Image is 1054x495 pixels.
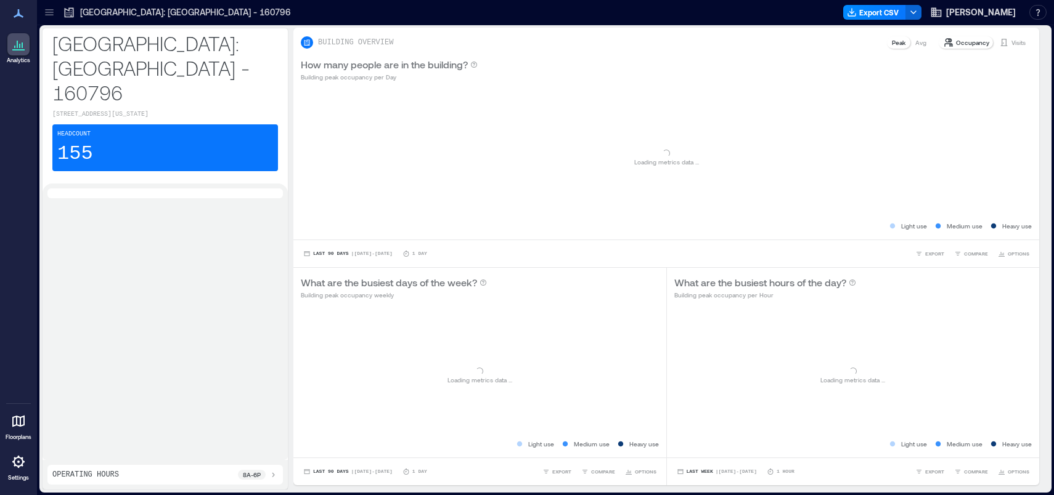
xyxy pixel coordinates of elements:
[946,6,1016,18] span: [PERSON_NAME]
[901,439,927,449] p: Light use
[820,375,885,385] p: Loading metrics data ...
[674,275,846,290] p: What are the busiest hours of the day?
[925,468,944,475] span: EXPORT
[913,465,947,478] button: EXPORT
[629,439,659,449] p: Heavy use
[674,290,856,300] p: Building peak occupancy per Hour
[3,30,34,68] a: Analytics
[8,474,29,481] p: Settings
[301,247,395,260] button: Last 90 Days |[DATE]-[DATE]
[635,468,656,475] span: OPTIONS
[52,110,278,119] p: [STREET_ADDRESS][US_STATE]
[579,465,618,478] button: COMPARE
[447,375,512,385] p: Loading metrics data ...
[243,470,261,480] p: 8a - 6p
[964,250,988,257] span: COMPARE
[301,465,395,478] button: Last 90 Days |[DATE]-[DATE]
[947,439,983,449] p: Medium use
[952,465,991,478] button: COMPARE
[318,38,393,47] p: BUILDING OVERVIEW
[956,38,989,47] p: Occupancy
[301,72,478,82] p: Building peak occupancy per Day
[574,439,610,449] p: Medium use
[926,2,1019,22] button: [PERSON_NAME]
[964,468,988,475] span: COMPARE
[952,247,991,260] button: COMPARE
[52,31,278,105] p: [GEOGRAPHIC_DATA]: [GEOGRAPHIC_DATA] - 160796
[623,465,659,478] button: OPTIONS
[1002,221,1032,231] p: Heavy use
[552,468,571,475] span: EXPORT
[901,221,927,231] p: Light use
[528,439,554,449] p: Light use
[674,465,759,478] button: Last Week |[DATE]-[DATE]
[843,5,906,20] button: Export CSV
[925,250,944,257] span: EXPORT
[1008,468,1029,475] span: OPTIONS
[777,468,795,475] p: 1 Hour
[1002,439,1032,449] p: Heavy use
[540,465,574,478] button: EXPORT
[1011,38,1026,47] p: Visits
[915,38,926,47] p: Avg
[4,447,33,485] a: Settings
[301,57,468,72] p: How many people are in the building?
[591,468,615,475] span: COMPARE
[6,433,31,441] p: Floorplans
[892,38,905,47] p: Peak
[52,470,119,480] p: Operating Hours
[80,6,291,18] p: [GEOGRAPHIC_DATA]: [GEOGRAPHIC_DATA] - 160796
[412,468,427,475] p: 1 Day
[995,247,1032,260] button: OPTIONS
[301,290,487,300] p: Building peak occupancy weekly
[2,406,35,445] a: Floorplans
[634,157,699,167] p: Loading metrics data ...
[1008,250,1029,257] span: OPTIONS
[412,250,427,257] p: 1 Day
[995,465,1032,478] button: OPTIONS
[57,129,91,139] p: Headcount
[57,142,93,166] p: 155
[913,247,947,260] button: EXPORT
[301,275,477,290] p: What are the busiest days of the week?
[947,221,983,231] p: Medium use
[7,57,30,64] p: Analytics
